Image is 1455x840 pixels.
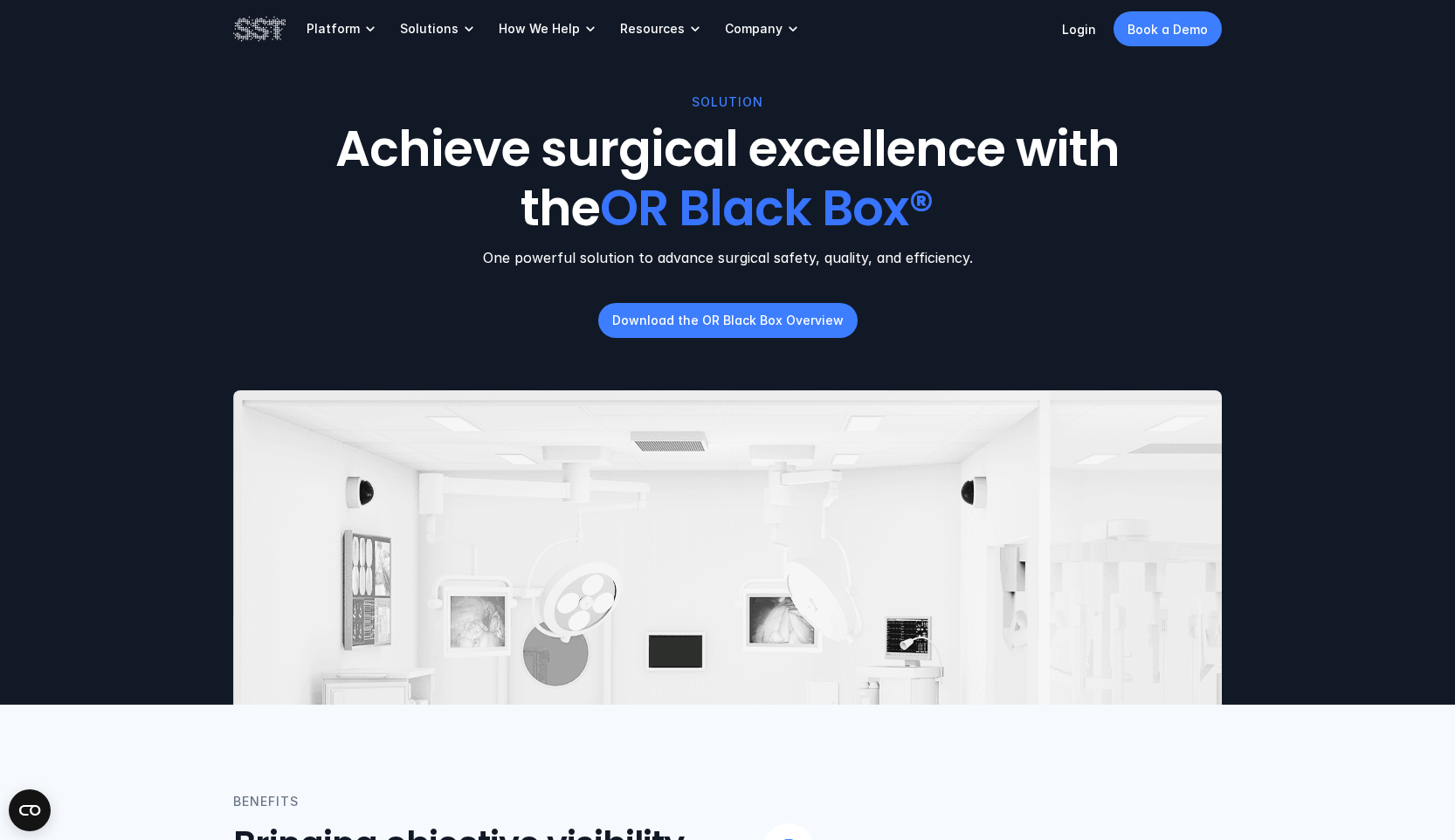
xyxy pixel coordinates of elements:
button: Open CMP widget [9,789,51,831]
p: Company [725,21,783,37]
p: How We Help [499,21,580,37]
p: SOLUTION [692,93,763,112]
h1: Achieve surgical excellence with the [302,120,1153,238]
p: Book a Demo [1127,20,1208,38]
p: Platform [307,21,360,37]
span: OR Black Box® [600,175,934,243]
p: BENEFITS [233,792,299,811]
p: Solutions [400,21,459,37]
img: SST logo [233,14,286,44]
p: Resources [620,21,685,37]
a: Login [1062,22,1096,37]
a: Book a Demo [1114,11,1222,46]
a: Download the OR Black Box Overview [598,303,858,338]
p: One powerful solution to advance surgical safety, quality, and efficiency. [233,247,1222,268]
p: Download the OR Black Box Overview [612,311,844,329]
